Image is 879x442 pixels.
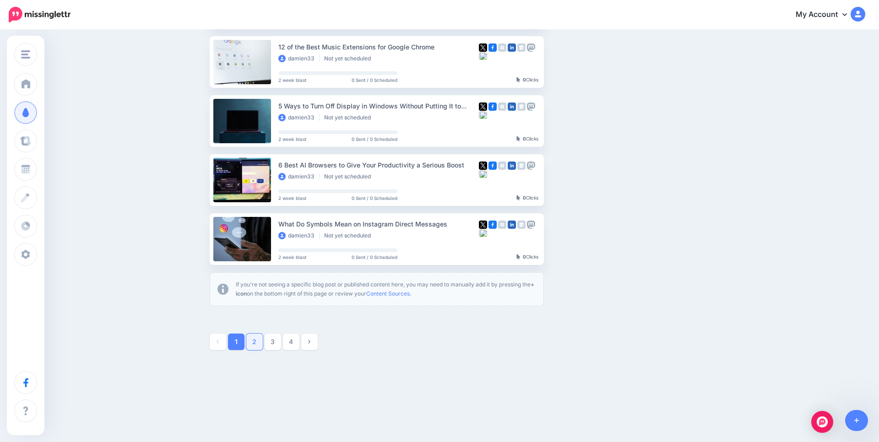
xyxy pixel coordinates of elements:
[811,411,833,433] div: Open Intercom Messenger
[278,173,320,180] li: damien33
[324,173,375,180] li: Not yet scheduled
[236,280,536,298] p: If you're not seeing a specific blog post or published content here, you may need to manually add...
[278,219,479,229] div: What Do Symbols Mean on Instagram Direct Messages
[523,254,526,259] b: 0
[508,221,516,229] img: linkedin-square.png
[278,160,479,170] div: 6 Best AI Browsers to Give Your Productivity a Serious Boost
[236,281,534,297] b: + icon
[278,137,306,141] span: 2 week blast
[508,102,516,111] img: linkedin-square.png
[787,4,865,26] a: My Account
[352,255,397,259] span: 0 Sent / 0 Scheduled
[516,254,538,260] div: Clicks
[479,221,487,229] img: twitter-square.png
[366,290,410,297] a: Content Sources
[246,334,263,350] a: 2
[527,162,535,170] img: mastodon-grey-square.png
[324,232,375,239] li: Not yet scheduled
[324,55,375,62] li: Not yet scheduled
[479,43,487,52] img: twitter-square.png
[9,7,71,22] img: Missinglettr
[324,114,375,121] li: Not yet scheduled
[527,221,535,229] img: mastodon-grey-square.png
[498,102,506,111] img: instagram-grey-square.png
[498,43,506,52] img: instagram-grey-square.png
[498,221,506,229] img: instagram-grey-square.png
[516,136,521,141] img: pointer-grey-darker.png
[517,162,526,170] img: google_business-grey-square.png
[21,50,30,59] img: menu.png
[479,52,487,60] img: bluesky-square.png
[488,102,497,111] img: facebook-square.png
[523,136,526,141] b: 0
[479,111,487,119] img: bluesky-square.png
[517,221,526,229] img: google_business-grey-square.png
[516,195,538,201] div: Clicks
[352,78,397,82] span: 0 Sent / 0 Scheduled
[479,229,487,237] img: bluesky-square.png
[352,196,397,200] span: 0 Sent / 0 Scheduled
[488,43,497,52] img: facebook-square.png
[517,102,526,111] img: google_business-grey-square.png
[479,170,487,178] img: bluesky-square.png
[508,43,516,52] img: linkedin-square.png
[498,162,506,170] img: instagram-grey-square.png
[278,55,320,62] li: damien33
[508,162,516,170] img: linkedin-square.png
[516,77,521,82] img: pointer-grey-darker.png
[278,42,479,52] div: 12 of the Best Music Extensions for Google Chrome
[278,101,479,111] div: 5 Ways to Turn Off Display in Windows Without Putting It to Sleep
[278,232,320,239] li: damien33
[523,195,526,200] b: 0
[278,114,320,121] li: damien33
[479,102,487,111] img: twitter-square.png
[527,102,535,111] img: mastodon-grey-square.png
[516,77,538,83] div: Clicks
[283,334,299,350] a: 4
[527,43,535,52] img: mastodon-grey-square.png
[516,195,521,200] img: pointer-grey-darker.png
[265,334,281,350] a: 3
[278,255,306,259] span: 2 week blast
[235,339,238,345] strong: 1
[217,284,228,295] img: info-circle-grey.png
[352,137,397,141] span: 0 Sent / 0 Scheduled
[278,78,306,82] span: 2 week blast
[517,43,526,52] img: google_business-grey-square.png
[479,162,487,170] img: twitter-square.png
[516,254,521,259] img: pointer-grey-darker.png
[278,196,306,200] span: 2 week blast
[488,162,497,170] img: facebook-square.png
[523,77,526,82] b: 0
[488,221,497,229] img: facebook-square.png
[516,136,538,142] div: Clicks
